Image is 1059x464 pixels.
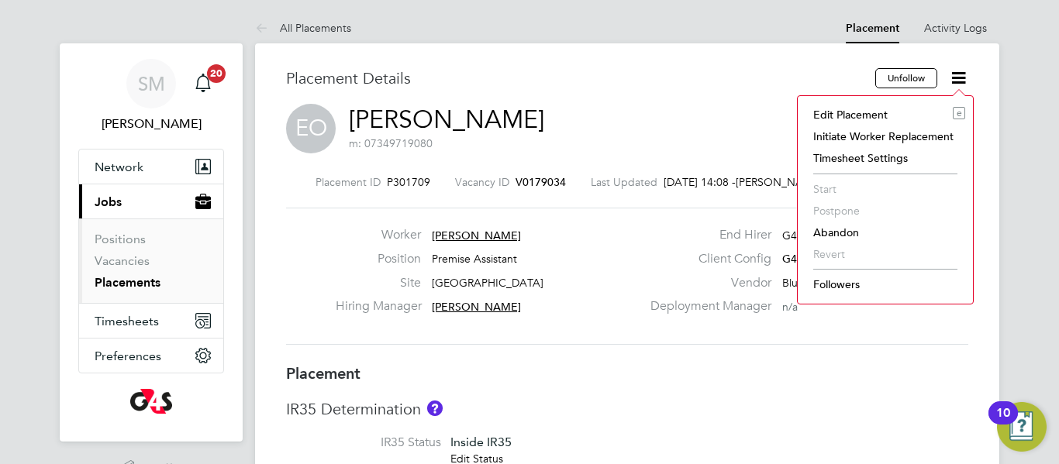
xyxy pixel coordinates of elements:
[805,273,965,295] li: Followers
[805,243,965,265] li: Revert
[130,389,172,414] img: g4s-logo-retina.png
[78,389,224,414] a: Go to home page
[336,298,421,314] label: Hiring Manager
[336,275,421,291] label: Site
[78,115,224,133] span: Shirley Marshall
[78,59,224,133] a: SM[PERSON_NAME]
[641,251,771,267] label: Client Config
[138,74,165,94] span: SM
[255,21,351,35] a: All Placements
[997,402,1047,452] button: Open Resource Center, 10 new notifications
[455,175,509,189] label: Vacancy ID
[641,275,771,291] label: Vendor
[664,175,736,189] span: [DATE] 14:08 -
[450,435,512,449] span: Inside IR35
[641,298,771,314] label: Deployment Manager
[387,175,430,189] span: P301709
[641,227,771,243] label: End Hirer
[432,276,543,290] span: [GEOGRAPHIC_DATA]
[805,125,965,147] li: Initiate Worker Replacement
[336,227,421,243] label: Worker
[95,160,143,174] span: Network
[805,178,965,200] li: Start
[427,400,443,416] button: About IR35
[286,399,968,419] h3: IR35 Determination
[79,339,223,373] button: Preferences
[432,229,521,242] span: [PERSON_NAME]
[79,184,223,218] button: Jobs
[336,251,421,267] label: Position
[60,43,243,442] nav: Main navigation
[591,175,657,189] label: Last Updated
[79,304,223,338] button: Timesheets
[286,435,441,451] label: IR35 Status
[516,175,566,189] span: V0179034
[782,300,798,314] span: n/a
[95,314,159,328] span: Timesheets
[996,413,1010,433] div: 10
[95,275,160,290] a: Placements
[924,21,987,35] a: Activity Logs
[782,276,859,290] span: Blue Arrow Ltd.
[95,232,146,246] a: Positions
[95,194,122,209] span: Jobs
[805,147,965,169] li: Timesheet Settings
[79,218,223,303] div: Jobs
[805,200,965,222] li: Postpone
[875,68,937,88] button: Unfollow
[79,150,223,184] button: Network
[953,107,965,119] i: e
[782,229,978,242] span: G4S Facilities Management (Uk) Limited
[207,64,226,83] span: 20
[316,175,381,189] label: Placement ID
[188,59,219,108] a: 20
[805,104,965,125] li: Edit Placement
[349,136,433,150] span: m: 07349719080
[736,175,822,189] span: [PERSON_NAME]
[286,104,336,153] span: EO
[805,222,965,243] li: Abandon
[846,22,899,35] a: Placement
[782,252,978,266] span: G4S FM Greenwich Schools - Operati…
[432,300,521,314] span: [PERSON_NAME]
[95,349,161,363] span: Preferences
[286,364,360,383] b: Placement
[286,68,864,88] h3: Placement Details
[349,105,544,135] a: [PERSON_NAME]
[95,253,150,268] a: Vacancies
[432,252,517,266] span: Premise Assistant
